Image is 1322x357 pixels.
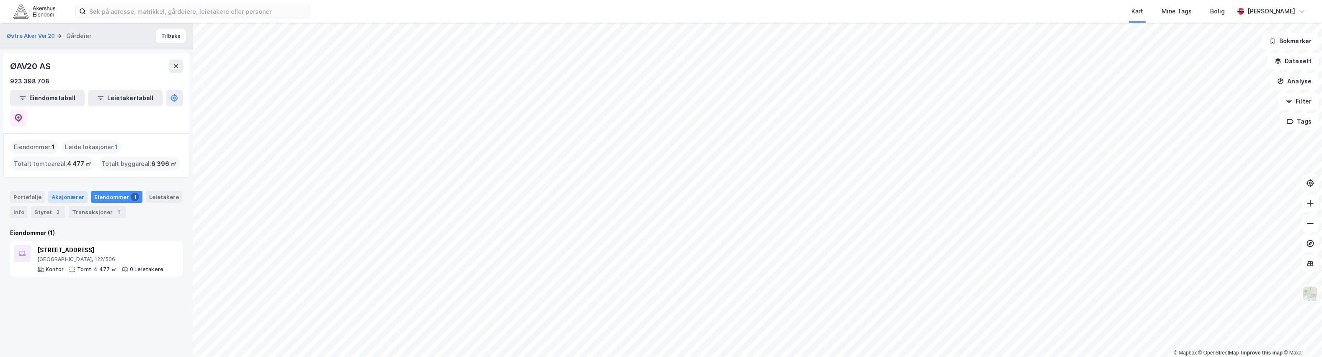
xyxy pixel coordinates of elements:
a: Mapbox [1174,350,1197,356]
div: Transaksjoner [69,206,126,218]
div: Info [10,206,28,218]
div: Mine Tags [1162,6,1192,16]
div: Kontrollprogram for chat [1280,317,1322,357]
div: Kontor [46,266,64,273]
div: Styret [31,206,65,218]
div: Eiendommer : [10,140,58,154]
input: Søk på adresse, matrikkel, gårdeiere, leietakere eller personer [86,5,310,18]
button: Eiendomstabell [10,90,85,106]
div: 3 [54,208,62,216]
button: Filter [1278,93,1319,110]
div: [GEOGRAPHIC_DATA], 122/506 [37,256,163,263]
div: Portefølje [10,191,45,203]
div: 1 [114,208,123,216]
div: Eiendommer (1) [10,228,183,238]
div: Leide lokasjoner : [62,140,121,154]
div: Aksjonærer [48,191,88,203]
div: Bolig [1210,6,1225,16]
div: Totalt tomteareal : [10,157,95,171]
div: Totalt byggareal : [98,157,180,171]
iframe: Chat Widget [1280,317,1322,357]
div: [STREET_ADDRESS] [37,245,163,255]
div: ØAV20 AS [10,59,52,73]
button: Leietakertabell [88,90,163,106]
div: Leietakere [146,191,182,203]
div: 1 [131,193,139,201]
div: 923 398 708 [10,76,49,86]
span: 1 [52,142,55,152]
a: OpenStreetMap [1198,350,1239,356]
button: Tilbake [156,29,186,43]
span: 4 477 ㎡ [67,159,91,169]
div: [PERSON_NAME] [1247,6,1295,16]
span: 1 [115,142,118,152]
button: Bokmerker [1262,33,1319,49]
div: Tomt: 4 477 ㎡ [77,266,116,273]
div: Eiendommer [91,191,142,203]
div: Gårdeier [66,31,91,41]
button: Østre Aker Vei 20 [7,32,57,40]
img: akershus-eiendom-logo.9091f326c980b4bce74ccdd9f866810c.svg [13,4,55,18]
div: 0 Leietakere [130,266,163,273]
button: Datasett [1268,53,1319,70]
span: 6 396 ㎡ [151,159,176,169]
button: Analyse [1270,73,1319,90]
img: Z [1302,286,1318,302]
button: Tags [1280,113,1319,130]
div: Kart [1131,6,1143,16]
a: Improve this map [1241,350,1283,356]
